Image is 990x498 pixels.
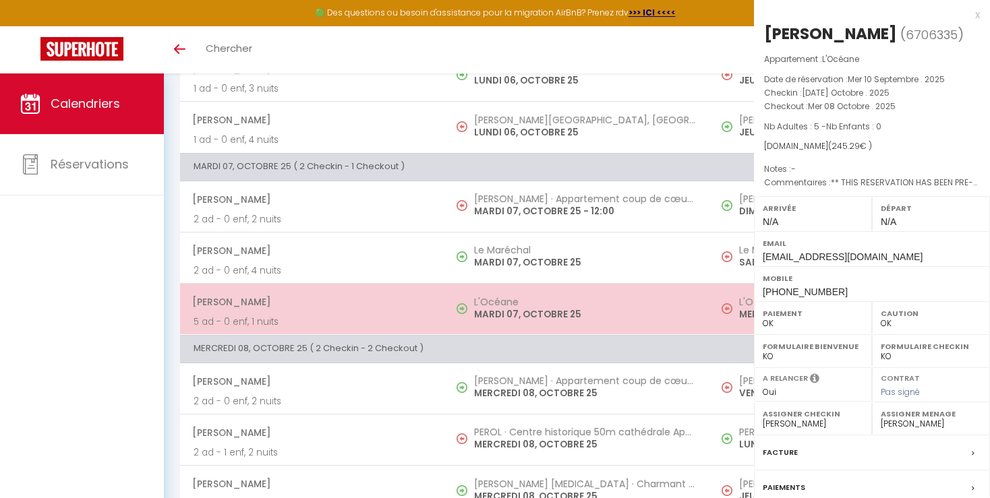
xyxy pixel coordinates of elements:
[881,407,981,421] label: Assigner Menage
[881,201,981,215] label: Départ
[764,86,980,100] p: Checkin :
[763,237,981,250] label: Email
[763,373,808,384] label: A relancer
[764,121,881,132] span: Nb Adultes : 5 -
[763,216,778,227] span: N/A
[763,407,863,421] label: Assigner Checkin
[764,53,980,66] p: Appartement :
[828,140,872,152] span: ( € )
[763,340,863,353] label: Formulaire Bienvenue
[810,373,819,387] i: Sélectionner OUI si vous souhaiter envoyer les séquences de messages post-checkout
[764,162,980,176] p: Notes :
[763,445,798,460] label: Facture
[848,73,945,85] span: Mer 10 Septembre . 2025
[764,23,897,44] div: [PERSON_NAME]
[906,26,958,43] span: 6706335
[900,25,964,44] span: ( )
[881,216,896,227] span: N/A
[832,140,860,152] span: 245.29
[763,201,863,215] label: Arrivée
[764,73,980,86] p: Date de réservation :
[881,373,920,381] label: Contrat
[764,176,980,189] p: Commentaires :
[802,87,890,98] span: [DATE] Octobre . 2025
[764,100,980,113] p: Checkout :
[822,53,859,65] span: L'Océane
[808,100,896,112] span: Mer 08 Octobre . 2025
[881,386,920,398] span: Pas signé
[764,140,980,153] div: [DOMAIN_NAME]
[763,251,923,262] span: [EMAIL_ADDRESS][DOMAIN_NAME]
[791,163,796,175] span: -
[881,307,981,320] label: Caution
[826,121,881,132] span: Nb Enfants : 0
[763,480,805,495] label: Paiements
[754,7,980,23] div: x
[881,340,981,353] label: Formulaire Checkin
[763,286,848,297] span: [PHONE_NUMBER]
[763,272,981,285] label: Mobile
[763,307,863,320] label: Paiement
